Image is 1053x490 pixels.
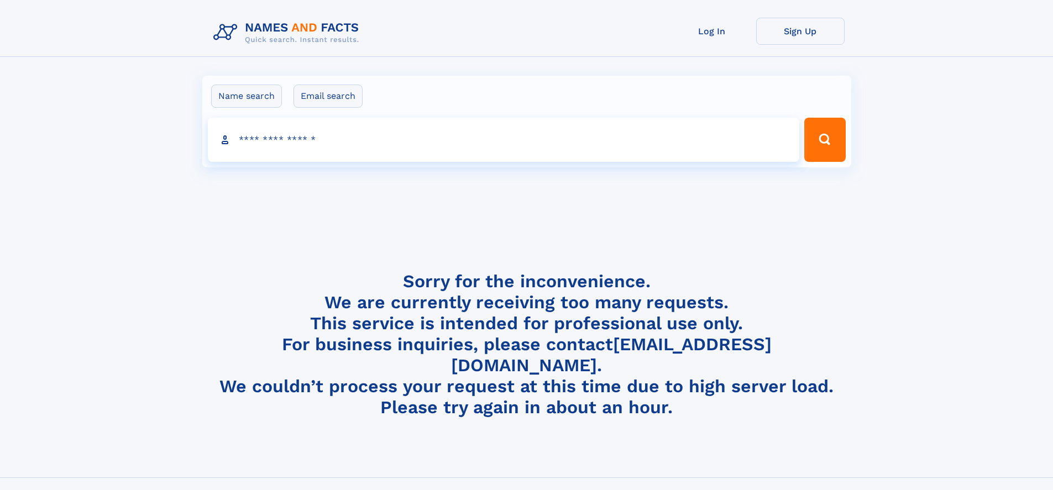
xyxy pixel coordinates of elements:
[211,85,282,108] label: Name search
[208,118,800,162] input: search input
[209,271,845,418] h4: Sorry for the inconvenience. We are currently receiving too many requests. This service is intend...
[294,85,363,108] label: Email search
[451,334,772,376] a: [EMAIL_ADDRESS][DOMAIN_NAME]
[756,18,845,45] a: Sign Up
[804,118,845,162] button: Search Button
[668,18,756,45] a: Log In
[209,18,368,48] img: Logo Names and Facts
